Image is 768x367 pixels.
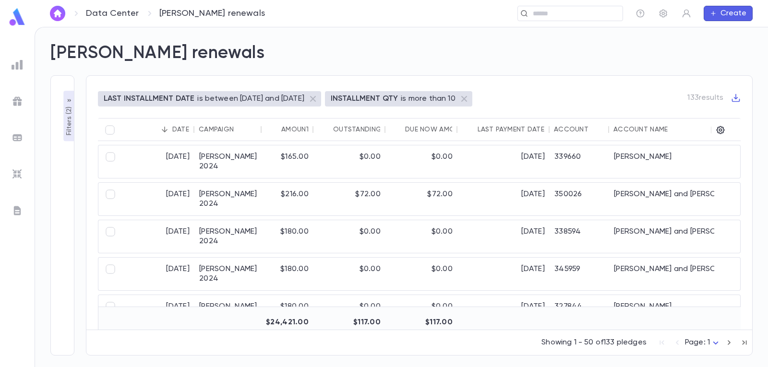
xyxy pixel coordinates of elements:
div: $24,421.00 [262,311,313,334]
div: [PERSON_NAME] 2024 [194,295,262,328]
div: $0.00 [385,220,457,253]
div: [DATE] [122,183,194,215]
img: logo [8,8,27,26]
div: [DATE] [457,295,550,328]
div: $0.00 [385,258,457,290]
div: Account Name [613,126,668,133]
p: LAST INSTALLMENT DATE [104,94,194,104]
div: [PERSON_NAME] 2024 [194,258,262,290]
button: Sort [266,122,281,137]
span: Page: 1 [685,339,710,346]
div: [PERSON_NAME] and [PERSON_NAME] [609,220,753,253]
p: Showing 1 - 50 of 133 pledges [541,338,647,347]
div: $117.00 [313,311,385,334]
div: [PERSON_NAME] 2024 [194,145,262,178]
div: $0.00 [313,295,385,328]
div: 338594 [550,220,609,253]
div: $165.00 [262,145,313,178]
button: Sort [462,122,478,137]
button: Sort [390,122,405,137]
button: Sort [318,122,333,137]
p: [PERSON_NAME] renewals [159,8,265,19]
div: INSTALLMENT QTYis more than 10 [325,91,472,107]
img: letters_grey.7941b92b52307dd3b8a917253454ce1c.svg [12,205,23,216]
div: LAST INSTALLMENT DATEis between [DATE] and [DATE] [98,91,321,107]
img: imports_grey.530a8a0e642e233f2baf0ef88e8c9fcb.svg [12,168,23,180]
div: $180.00 [262,258,313,290]
div: Account ID [554,126,597,133]
div: $0.00 [313,220,385,253]
div: $0.00 [385,145,457,178]
div: [DATE] [457,258,550,290]
div: 339660 [550,145,609,178]
h2: [PERSON_NAME] renewals [50,43,265,64]
div: [DATE] [457,183,550,215]
p: INSTALLMENT QTY [331,94,398,104]
button: Filters (2) [63,91,75,142]
img: campaigns_grey.99e729a5f7ee94e3726e6486bddda8f1.svg [12,95,23,107]
img: reports_grey.c525e4749d1bce6a11f5fe2a8de1b229.svg [12,59,23,71]
div: $0.00 [313,145,385,178]
div: [PERSON_NAME] [609,145,753,178]
button: Sort [668,122,683,137]
div: $72.00 [313,183,385,215]
div: $180.00 [262,295,313,328]
div: $117.00 [385,311,457,334]
div: [PERSON_NAME] and [PERSON_NAME] [609,258,753,290]
button: Sort [157,122,172,137]
div: [DATE] [122,220,194,253]
img: home_white.a664292cf8c1dea59945f0da9f25487c.svg [52,10,63,17]
div: Amount [281,126,311,133]
div: [DATE] [122,295,194,328]
div: Due Now Amount [405,126,468,133]
div: [DATE] [457,145,550,178]
p: 133 results [687,93,723,103]
div: [PERSON_NAME] 2024 [194,220,262,253]
div: [PERSON_NAME] and [PERSON_NAME] [609,183,753,215]
div: $72.00 [385,183,457,215]
div: Date [172,126,189,133]
div: $180.00 [262,220,313,253]
button: Create [704,6,753,21]
div: [DATE] [457,220,550,253]
div: Outstanding [333,126,382,133]
a: Data Center [86,8,139,19]
div: Campaign [199,126,234,133]
div: $216.00 [262,183,313,215]
p: is more than 10 [401,94,455,104]
div: 350026 [550,183,609,215]
div: 327844 [550,295,609,328]
div: [PERSON_NAME] 2024 [194,183,262,215]
p: is between [DATE] and [DATE] [197,94,304,104]
div: [PERSON_NAME] [609,295,753,328]
div: $0.00 [385,295,457,328]
div: [DATE] [122,145,194,178]
div: 345959 [550,258,609,290]
img: batches_grey.339ca447c9d9533ef1741baa751efc33.svg [12,132,23,143]
p: Filters ( 2 ) [64,105,74,136]
button: Sort [588,122,604,137]
div: [DATE] [122,258,194,290]
button: Sort [234,122,249,137]
div: Last Payment Date [478,126,544,133]
div: Page: 1 [685,335,721,350]
div: $0.00 [313,258,385,290]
